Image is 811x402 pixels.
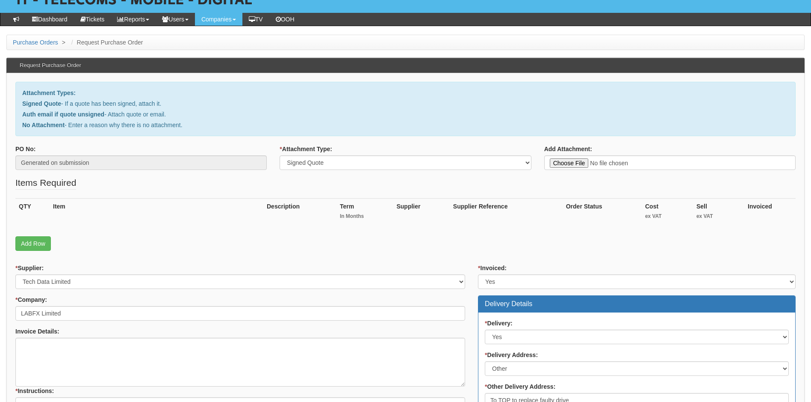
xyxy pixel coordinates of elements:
[485,300,789,308] h3: Delivery Details
[485,382,555,391] label: Other Delivery Address:
[111,13,156,26] a: Reports
[485,351,538,359] label: Delivery Address:
[485,319,513,328] label: Delivery:
[60,39,68,46] span: >
[15,145,35,153] label: PO No:
[15,199,50,228] th: QTY
[642,199,693,228] th: Cost
[242,13,269,26] a: TV
[15,327,59,336] label: Invoice Details:
[340,213,390,220] small: In Months
[22,121,789,129] p: - Enter a reason why there is no attachment.
[22,110,789,119] p: - Attach quote or email.
[22,111,104,118] b: Auth email if quote unsigned
[74,13,111,26] a: Tickets
[22,122,65,128] b: No Attachment
[50,199,263,228] th: Item
[15,264,44,272] label: Supplier:
[269,13,301,26] a: OOH
[693,199,744,228] th: Sell
[22,89,76,96] b: Attachment Types:
[563,199,642,228] th: Order Status
[645,213,690,220] small: ex VAT
[22,100,61,107] b: Signed Quote
[15,236,51,251] a: Add Row
[744,199,796,228] th: Invoiced
[544,145,592,153] label: Add Attachment:
[478,264,507,272] label: Invoiced:
[15,58,86,73] h3: Request Purchase Order
[156,13,195,26] a: Users
[336,199,393,228] th: Term
[195,13,242,26] a: Companies
[393,199,449,228] th: Supplier
[280,145,332,153] label: Attachment Type:
[15,176,76,190] legend: Items Required
[696,213,741,220] small: ex VAT
[450,199,563,228] th: Supplier Reference
[15,387,54,395] label: Instructions:
[15,295,47,304] label: Company:
[69,38,143,47] li: Request Purchase Order
[26,13,74,26] a: Dashboard
[22,99,789,108] p: - If a quote has been signed, attach it.
[13,39,58,46] a: Purchase Orders
[263,199,336,228] th: Description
